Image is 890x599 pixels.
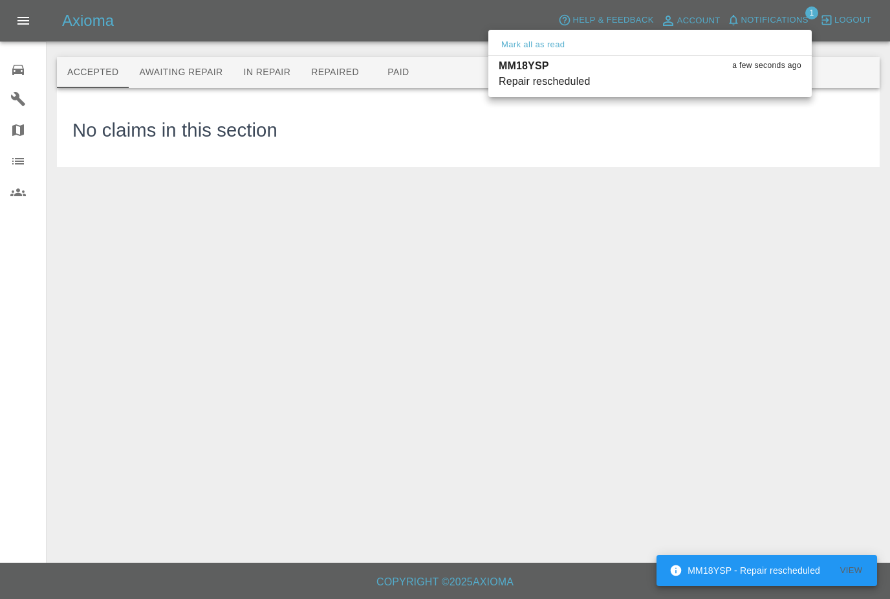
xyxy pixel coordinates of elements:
[830,561,872,581] button: View
[499,38,567,52] button: Mark all as read
[732,60,801,73] span: a few seconds ago
[499,74,590,89] div: Repair rescheduled
[499,58,549,74] p: MM18YSP
[669,559,820,582] div: MM18YSP - Repair rescheduled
